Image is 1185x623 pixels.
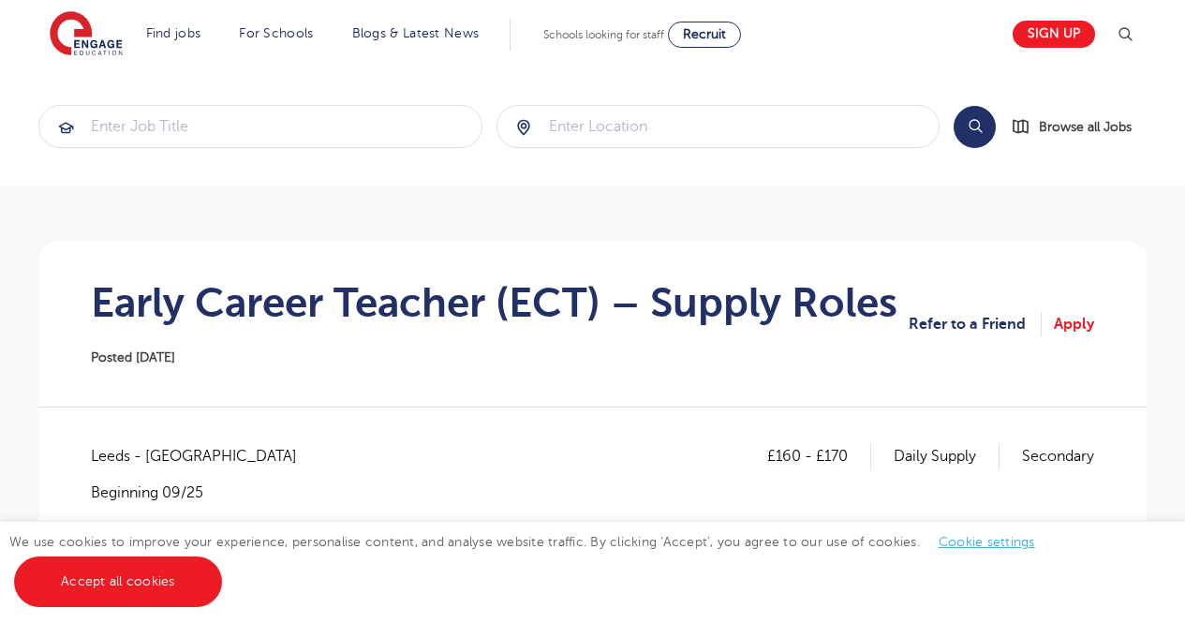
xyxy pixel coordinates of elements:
[939,535,1035,549] a: Cookie settings
[14,556,222,607] a: Accept all cookies
[352,26,480,40] a: Blogs & Latest News
[767,444,871,468] p: £160 - £170
[39,106,481,147] input: Submit
[50,11,123,58] img: Engage Education
[1054,312,1094,336] a: Apply
[91,444,316,468] span: Leeds - [GEOGRAPHIC_DATA]
[91,350,175,364] span: Posted [DATE]
[909,312,1042,336] a: Refer to a Friend
[496,105,941,148] div: Submit
[1013,21,1095,48] a: Sign up
[91,279,897,326] h1: Early Career Teacher (ECT) – Supply Roles
[954,106,996,148] button: Search
[239,26,313,40] a: For Schools
[9,535,1054,588] span: We use cookies to improve your experience, personalise content, and analyse website traffic. By c...
[91,482,316,503] p: Beginning 09/25
[38,105,482,148] div: Submit
[894,444,1000,468] p: Daily Supply
[543,28,664,41] span: Schools looking for staff
[1022,444,1094,468] p: Secondary
[683,27,726,41] span: Recruit
[1039,116,1132,138] span: Browse all Jobs
[146,26,201,40] a: Find jobs
[1011,116,1147,138] a: Browse all Jobs
[668,22,741,48] a: Recruit
[497,106,940,147] input: Submit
